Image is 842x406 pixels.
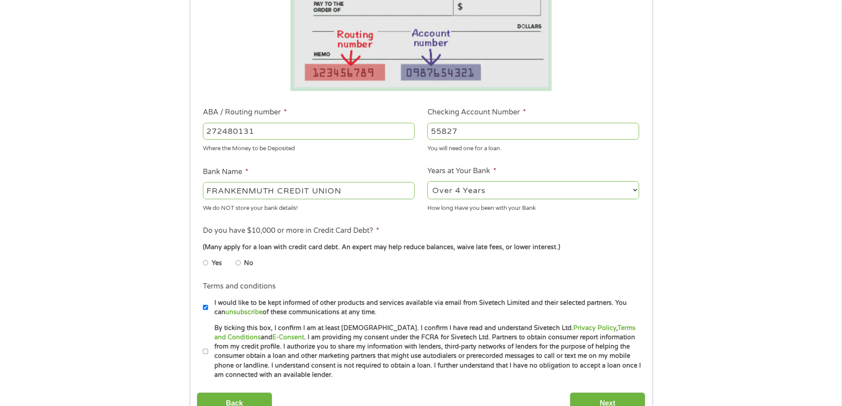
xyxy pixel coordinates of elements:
a: E-Consent [272,334,304,341]
a: Terms and Conditions [214,324,636,341]
input: 263177916 [203,123,415,140]
label: By ticking this box, I confirm I am at least [DEMOGRAPHIC_DATA]. I confirm I have read and unders... [208,323,642,380]
a: Privacy Policy [573,324,616,332]
label: Years at Your Bank [427,167,496,176]
label: No [244,258,253,268]
input: 345634636 [427,123,639,140]
div: We do NOT store your bank details! [203,201,415,212]
label: Yes [212,258,222,268]
label: ABA / Routing number [203,108,287,117]
label: Checking Account Number [427,108,526,117]
a: unsubscribe [225,308,263,316]
label: Do you have $10,000 or more in Credit Card Debt? [203,226,379,235]
div: You will need one for a loan. [427,141,639,153]
label: Bank Name [203,167,248,177]
label: I would like to be kept informed of other products and services available via email from Sivetech... [208,298,642,317]
div: Where the Money to be Deposited [203,141,415,153]
div: How long Have you been with your Bank [427,201,639,212]
div: (Many apply for a loan with credit card debt. An expert may help reduce balances, waive late fees... [203,243,639,252]
label: Terms and conditions [203,282,276,291]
